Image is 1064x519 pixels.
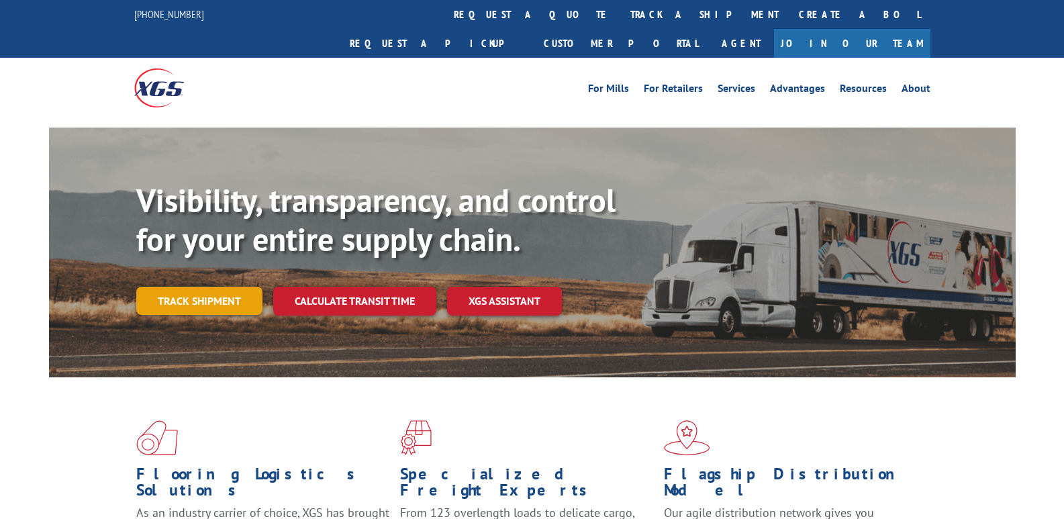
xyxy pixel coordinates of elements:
a: Advantages [770,83,825,98]
img: xgs-icon-focused-on-flooring-red [400,420,432,455]
a: Request a pickup [340,29,534,58]
a: XGS ASSISTANT [447,287,562,316]
a: For Mills [588,83,629,98]
a: [PHONE_NUMBER] [134,7,204,21]
h1: Flagship Distribution Model [664,466,918,505]
b: Visibility, transparency, and control for your entire supply chain. [136,179,616,260]
a: Calculate transit time [273,287,436,316]
a: About [902,83,930,98]
img: xgs-icon-total-supply-chain-intelligence-red [136,420,178,455]
img: xgs-icon-flagship-distribution-model-red [664,420,710,455]
a: Customer Portal [534,29,708,58]
h1: Specialized Freight Experts [400,466,654,505]
a: Agent [708,29,774,58]
a: Track shipment [136,287,262,315]
a: For Retailers [644,83,703,98]
a: Join Our Team [774,29,930,58]
a: Services [718,83,755,98]
h1: Flooring Logistics Solutions [136,466,390,505]
a: Resources [840,83,887,98]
